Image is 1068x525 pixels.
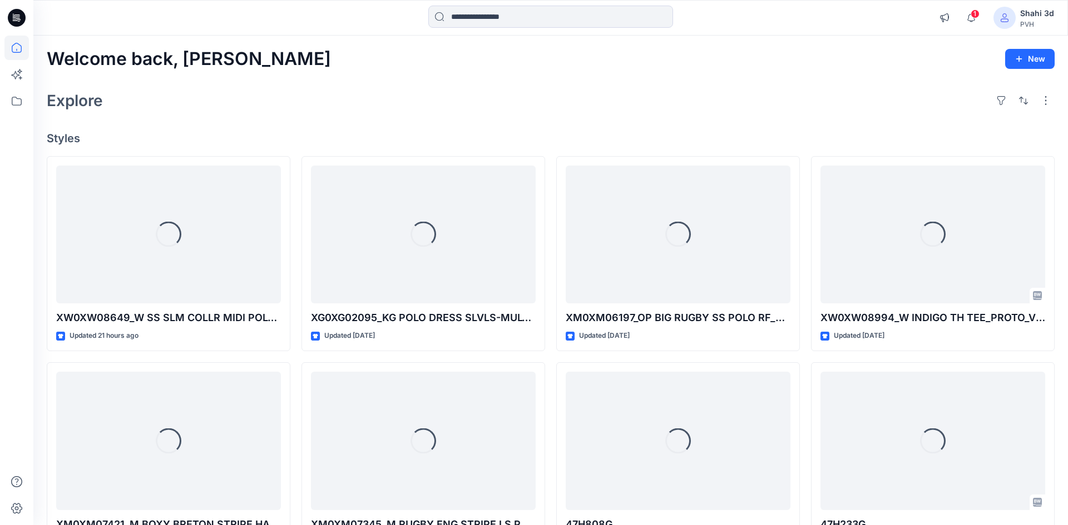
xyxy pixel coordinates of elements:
h2: Welcome back, [PERSON_NAME] [47,49,331,69]
h4: Styles [47,132,1055,145]
div: PVH [1020,20,1054,28]
p: XW0XW08649_W SS SLM COLLR MIDI POLO DRS_PROTO_V01 [56,310,281,326]
div: Shahi 3d [1020,7,1054,20]
svg: avatar [1000,13,1009,22]
h2: Explore [47,92,103,109]
p: Updated [DATE] [834,330,884,342]
p: XM0XM06197_OP BIG RUGBY SS POLO RF_PROTO_V01 [566,310,790,326]
span: 1 [971,9,980,18]
p: Updated [DATE] [579,330,630,342]
p: Updated [DATE] [324,330,375,342]
p: XW0XW08994_W INDIGO TH TEE_PROTO_V01 [820,310,1045,326]
p: XG0XG02095_KG POLO DRESS SLVLS-MULTI_PROTO_V01 [311,310,536,326]
button: New [1005,49,1055,69]
p: Updated 21 hours ago [70,330,139,342]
